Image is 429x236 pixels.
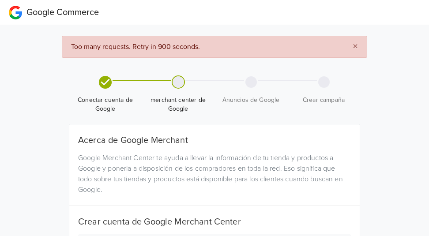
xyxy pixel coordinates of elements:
[71,153,357,195] div: Google Merchant Center te ayuda a llevar la información de tu tienda y productos a Google y poner...
[72,96,138,113] span: Conectar cuenta de Google
[218,96,284,105] span: Anuncios de Google
[353,40,358,53] span: ×
[344,36,367,57] button: Close
[78,135,351,146] h5: Acerca de Google Merchant
[291,96,357,105] span: Crear campaña
[78,217,351,227] h5: Crear cuenta de Google Merchant Center
[71,42,200,51] span: Too many requests. Retry in 900 seconds.
[145,96,211,113] span: merchant center de Google
[26,7,99,18] span: Google Commerce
